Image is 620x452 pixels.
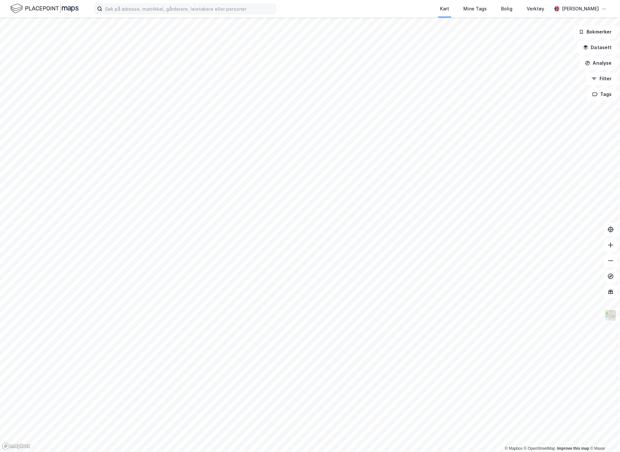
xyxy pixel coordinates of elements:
button: Tags [587,88,617,101]
a: Mapbox [505,446,523,451]
div: [PERSON_NAME] [562,5,599,13]
a: Mapbox homepage [2,443,31,450]
div: Verktøy [527,5,545,13]
a: Improve this map [557,446,589,451]
input: Søk på adresse, matrikkel, gårdeiere, leietakere eller personer [102,4,276,14]
div: Kontrollprogram for chat [588,421,620,452]
button: Bokmerker [574,25,617,38]
div: Mine Tags [464,5,487,13]
button: Analyse [580,57,617,70]
div: Bolig [501,5,513,13]
a: OpenStreetMap [524,446,556,451]
button: Filter [586,72,617,85]
iframe: Chat Widget [588,421,620,452]
div: Kart [440,5,449,13]
img: logo.f888ab2527a4732fd821a326f86c7f29.svg [10,3,79,14]
button: Datasett [578,41,617,54]
img: Z [605,309,617,322]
